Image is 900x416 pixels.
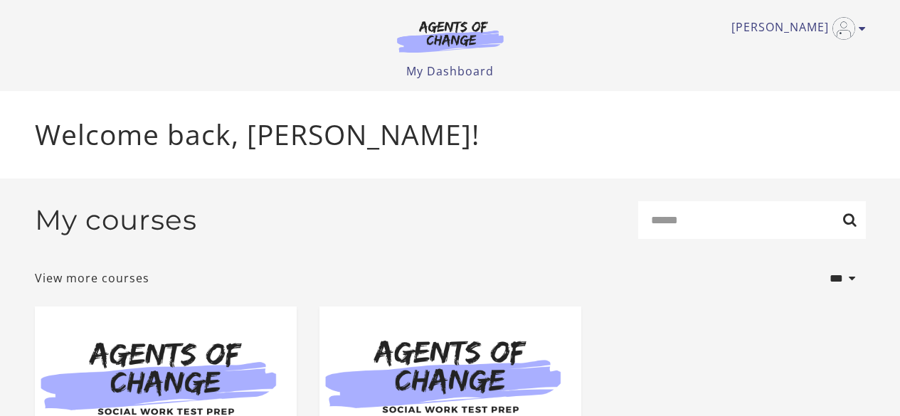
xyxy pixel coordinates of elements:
[35,203,197,237] h2: My courses
[382,20,519,53] img: Agents of Change Logo
[35,270,149,287] a: View more courses
[35,114,866,156] p: Welcome back, [PERSON_NAME]!
[406,63,494,79] a: My Dashboard
[731,17,859,40] a: Toggle menu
